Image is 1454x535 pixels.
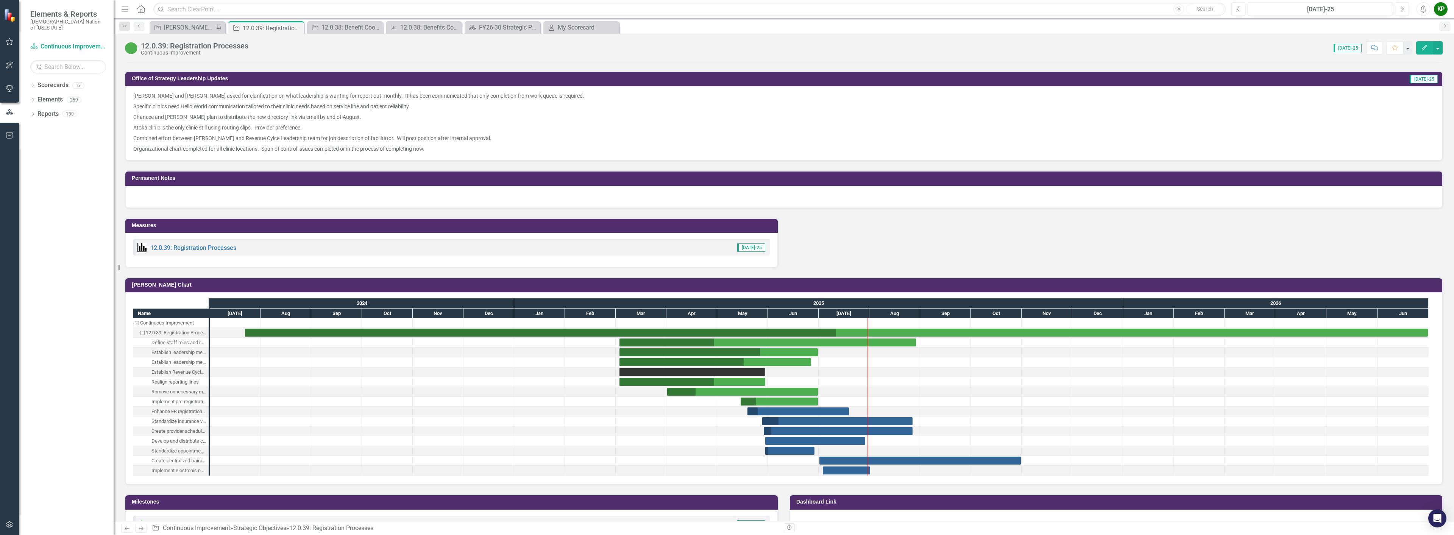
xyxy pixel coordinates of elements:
div: Oct [362,309,413,318]
div: Task: Start date: 2025-05-19 End date: 2025-07-19 [133,407,209,416]
a: 12.0.38: Benefits Coordinators Processes [388,23,460,32]
div: 2025 [514,298,1123,308]
div: Continuous Improvement [141,50,248,56]
div: Continuous Improvement [140,318,194,328]
div: Task: Start date: 2025-07-01 End date: 2025-10-31 [819,457,1021,465]
div: Establish leadership meeting cadences Unit Managers & [PERSON_NAME]) [151,357,206,367]
div: Jun [768,309,819,318]
span: Search [1197,6,1213,12]
div: Establish Revenue Cycle Optimization Committee [133,367,209,377]
div: Jan [1123,309,1174,318]
div: Create provider schedule notification policy [133,426,209,436]
div: Standardize insurance verification [133,416,209,426]
div: Task: Start date: 2025-05-28 End date: 2025-08-27 [133,416,209,426]
p: Organizational chart completed for all clinic locations. Span of control issues completed or in t... [133,143,1434,153]
div: 12.0.39: Registration Processes [133,328,209,338]
div: Oct [971,309,1022,318]
div: Nov [1022,309,1072,318]
div: 12.0.39: Registration Processes [289,524,373,532]
div: Task: Start date: 2025-03-03 End date: 2025-05-30 [619,378,765,386]
div: Enhance ER registration efficiency [151,407,206,416]
div: Create centralized training program [133,456,209,466]
p: Chancee and [PERSON_NAME] plan to distribute the new directory link via email by end of August. [133,112,1434,122]
div: Realign reporting lines [133,377,209,387]
div: Establish Revenue Cycle Optimization Committee [151,367,206,377]
div: Dec [1072,309,1123,318]
div: Develop and distribute clinic directories [151,436,206,446]
div: Apr [666,309,717,318]
div: Task: Start date: 2025-05-30 End date: 2025-06-28 [765,447,814,455]
p: Atoka clinic is the only clinic still using routing slips. Provider preference. [133,122,1434,133]
div: Aug [869,309,920,318]
p: Combined effort between [PERSON_NAME] and Revenue Cylce Leadership team for job description of fa... [133,133,1434,143]
img: Performance Management [137,243,147,252]
span: [DATE]-25 [1410,75,1438,83]
div: Dec [463,309,514,318]
div: Standardize insurance verification [151,416,206,426]
a: Reports [37,110,59,119]
div: Define staff roles and responsibilities [151,338,206,348]
a: Strategic Objectives [233,524,286,532]
div: Task: Start date: 2025-03-03 End date: 2025-08-29 [619,338,916,346]
div: 6 [72,82,84,89]
div: Standardize appointment reminders [151,446,206,456]
div: Create provider schedule notification policy [151,426,206,436]
div: Task: Start date: 2025-03-03 End date: 2025-06-26 [619,358,811,366]
div: May [717,309,768,318]
button: KP [1434,2,1448,16]
div: 139 [62,111,77,117]
div: Standardize appointment reminders [133,446,209,456]
div: Name [133,309,209,318]
div: Implement pre-registration workflow standards [133,397,209,407]
a: My Scorecard [545,23,617,32]
div: Task: Start date: 2025-05-28 End date: 2025-08-27 [762,417,913,425]
div: Task: Start date: 2025-03-03 End date: 2025-05-30 [619,368,765,376]
span: Elements & Reports [30,9,106,19]
a: Continuous Improvement [163,524,230,532]
div: Task: Start date: 2025-03-03 End date: 2025-06-30 [133,348,209,357]
div: Task: Start date: 2025-05-15 End date: 2025-06-30 [741,398,818,406]
input: Search ClearPoint... [153,3,1226,16]
input: Search Below... [30,60,106,73]
div: Jul [819,309,869,318]
div: Establish leadership meeting cadences Unit Managers & Reg Sups) [133,357,209,367]
span: [DATE]-25 [737,243,765,252]
div: Task: Start date: 2025-03-03 End date: 2025-05-30 [133,367,209,377]
img: ClearPoint Strategy [4,8,17,22]
div: Enhance ER registration efficiency [133,407,209,416]
div: Task: Start date: 2024-07-22 End date: 2026-06-30 [245,329,1428,337]
a: Continuous Improvement [30,42,106,51]
img: On Target [137,519,147,529]
div: Task: Start date: 2025-03-03 End date: 2025-06-26 [133,357,209,367]
div: Develop and distribute clinic directories [133,436,209,446]
button: [DATE]-25 [1248,2,1393,16]
div: 12.0.39: Registration Processes [146,328,206,338]
div: Task: Start date: 2025-03-03 End date: 2025-05-30 [133,377,209,387]
div: Task: Start date: 2025-04-01 End date: 2025-06-30 [133,387,209,397]
h3: Milestones [132,499,774,505]
div: Task: Start date: 2025-07-03 End date: 2025-08-01 [133,466,209,476]
div: Task: Start date: 2025-05-29 End date: 2025-08-27 [133,426,209,436]
div: 2024 [210,298,514,308]
div: [PERSON_NAME] SO's [164,23,214,32]
h3: [PERSON_NAME] Chart [132,282,1438,288]
div: Implement electronic notification of check-in [133,466,209,476]
div: FY26-30 Strategic Plan [479,23,538,32]
div: Feb [1174,309,1225,318]
div: 12.0.39: Registration Processes [243,23,302,33]
div: Sep [311,309,362,318]
div: Implement electronic notification of check-in [151,466,206,476]
div: Define staff roles and responsibilities [133,338,209,348]
span: [DATE]-25 [737,520,765,529]
small: [DEMOGRAPHIC_DATA] Nation of [US_STATE] [30,19,106,31]
div: Nov [413,309,463,318]
div: Task: Start date: 2025-03-03 End date: 2025-08-29 [133,338,209,348]
div: Mar [616,309,666,318]
div: » » [152,524,778,533]
p: Specific clinics need Hello World communication tailored to their clinic needs based on service l... [133,101,1434,112]
div: Task: Start date: 2025-05-29 End date: 2025-08-27 [764,427,913,435]
div: Apr [1275,309,1326,318]
div: 12.0.38: Benefits Coordinators Processes [400,23,460,32]
div: 2026 [1123,298,1429,308]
